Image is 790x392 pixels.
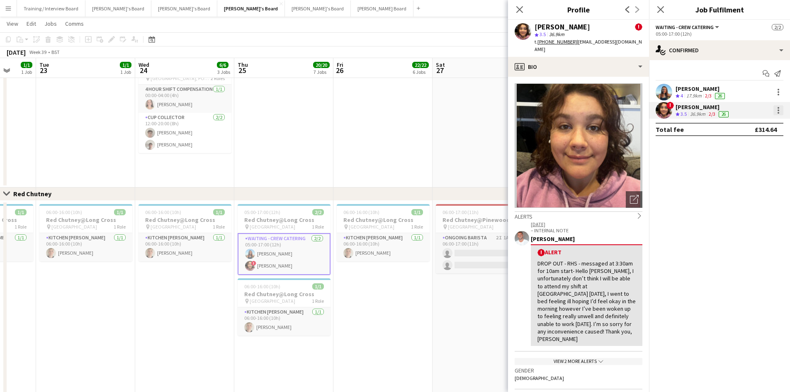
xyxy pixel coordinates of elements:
[51,49,60,55] div: BST
[251,261,256,266] span: !
[151,0,217,17] button: [PERSON_NAME]'s Board
[145,209,181,215] span: 06:00-16:00 (10h)
[312,283,324,290] span: 1/1
[681,93,683,99] span: 4
[137,66,149,75] span: 24
[312,298,324,304] span: 1 Role
[17,0,85,17] button: Training / Interview Board
[51,224,97,230] span: [GEOGRAPHIC_DATA]
[65,20,84,27] span: Comms
[250,224,295,230] span: [GEOGRAPHIC_DATA]
[238,278,331,336] app-job-card: 06:00-16:00 (10h)1/1Red Chutney@Long Cross [GEOGRAPHIC_DATA]1 RoleKitchen [PERSON_NAME]1/106:00-1...
[709,111,715,117] app-skills-label: 2/3
[238,216,331,224] h3: Red Chutney@Long Cross
[250,298,295,304] span: [GEOGRAPHIC_DATA]
[537,39,577,45] tcxspan: Call +4407470082959 via 3CX
[39,61,49,68] span: Tue
[436,204,529,273] app-job-card: 06:00-17:00 (11h)0/2Red Chutney@Pinewood [GEOGRAPHIC_DATA]1 RoleONGOING BARISTA2I1A0/206:00-17:00...
[39,216,132,224] h3: Red Chutney@Long Cross
[236,66,248,75] span: 25
[44,20,57,27] span: Jobs
[238,204,331,275] div: 05:00-17:00 (12h)2/2Red Chutney@Long Cross [GEOGRAPHIC_DATA]1 RoleWaiting - Crew Catering2/205:00...
[151,224,196,230] span: [GEOGRAPHIC_DATA]
[515,358,642,365] div: View 2 more alerts
[38,66,49,75] span: 23
[442,209,479,215] span: 06:00-17:00 (11h)
[435,66,445,75] span: 27
[39,204,132,261] app-job-card: 06:00-16:00 (10h)1/1Red Chutney@Long Cross [GEOGRAPHIC_DATA]1 RoleKitchen [PERSON_NAME]1/106:00-1...
[515,375,564,381] span: [DEMOGRAPHIC_DATA]
[349,224,394,230] span: [GEOGRAPHIC_DATA]
[41,18,60,29] a: Jobs
[411,209,423,215] span: 1/1
[772,24,783,30] span: 2/2
[436,233,529,273] app-card-role: ONGOING BARISTA2I1A0/206:00-17:00 (11h)
[21,62,32,68] span: 1/1
[114,224,126,230] span: 1 Role
[213,209,225,215] span: 1/1
[531,227,642,234] p: – INTERNAL NOTE
[755,125,777,134] div: £314.64
[312,209,324,215] span: 2/2
[656,31,783,37] div: 05:00-17:00 (12h)
[217,0,285,17] button: [PERSON_NAME]'s Board
[238,290,331,298] h3: Red Chutney@Long Cross
[535,39,577,45] span: t.
[7,48,26,56] div: [DATE]
[337,61,343,68] span: Fri
[217,62,228,68] span: 6/6
[688,111,707,118] div: 36.9km
[626,191,642,208] div: Open photos pop-in
[535,39,642,52] span: | [EMAIL_ADDRESS][DOMAIN_NAME]
[21,69,32,75] div: 1 Job
[139,204,231,261] app-job-card: 06:00-16:00 (10h)1/1Red Chutney@Long Cross [GEOGRAPHIC_DATA]1 RoleKitchen [PERSON_NAME]1/106:00-1...
[13,190,58,198] div: Red Chutney
[676,103,730,111] div: [PERSON_NAME]
[238,307,331,336] app-card-role: Kitchen [PERSON_NAME]1/106:00-16:00 (10h)[PERSON_NAME]
[656,125,684,134] div: Total fee
[649,40,790,60] div: Confirmed
[537,248,636,256] div: Alert
[676,85,727,93] div: [PERSON_NAME]
[139,233,231,261] app-card-role: Kitchen [PERSON_NAME]1/106:00-16:00 (10h)[PERSON_NAME]
[719,111,729,117] div: 26
[436,61,445,68] span: Sat
[217,69,230,75] div: 3 Jobs
[46,209,82,215] span: 06:00-16:00 (10h)
[85,0,151,17] button: [PERSON_NAME]'s Board
[656,24,714,30] span: Waiting - Crew Catering
[715,93,725,99] div: 26
[139,48,231,153] app-job-card: 00:00-20:00 (20h)3/3Logistics Assistant At [GEOGRAPHIC_DATA] [GEOGRAPHIC_DATA], PO18 0PS2 Roles4 ...
[337,216,430,224] h3: Red Chutney@Long Cross
[337,204,430,261] div: 06:00-16:00 (10h)1/1Red Chutney@Long Cross [GEOGRAPHIC_DATA]1 RoleKitchen [PERSON_NAME]1/106:00-1...
[412,62,429,68] span: 22/22
[537,249,545,256] span: !
[531,221,545,227] tcxspan: Call 09-04-2025 via 3CX
[411,224,423,230] span: 1 Role
[238,61,248,68] span: Thu
[211,75,225,81] span: 2 Roles
[705,93,712,99] app-skills-label: 2/3
[515,367,642,374] h3: Gender
[649,4,790,15] h3: Job Fulfilment
[312,224,324,230] span: 1 Role
[139,113,231,153] app-card-role: CUP COLLECTOR2/212:00-20:00 (8h)[PERSON_NAME][PERSON_NAME]
[685,93,703,100] div: 17.9km
[3,18,22,29] a: View
[244,209,280,215] span: 05:00-17:00 (12h)
[139,216,231,224] h3: Red Chutney@Long Cross
[666,102,674,109] span: !
[27,20,36,27] span: Edit
[436,216,529,224] h3: Red Chutney@Pinewood
[515,211,642,220] div: Alerts
[540,31,546,37] span: 3.5
[120,69,131,75] div: 1 Job
[635,23,642,31] span: !
[238,233,331,275] app-card-role: Waiting - Crew Catering2/205:00-17:00 (12h)[PERSON_NAME]![PERSON_NAME]
[314,69,329,75] div: 7 Jobs
[535,23,590,31] div: [PERSON_NAME]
